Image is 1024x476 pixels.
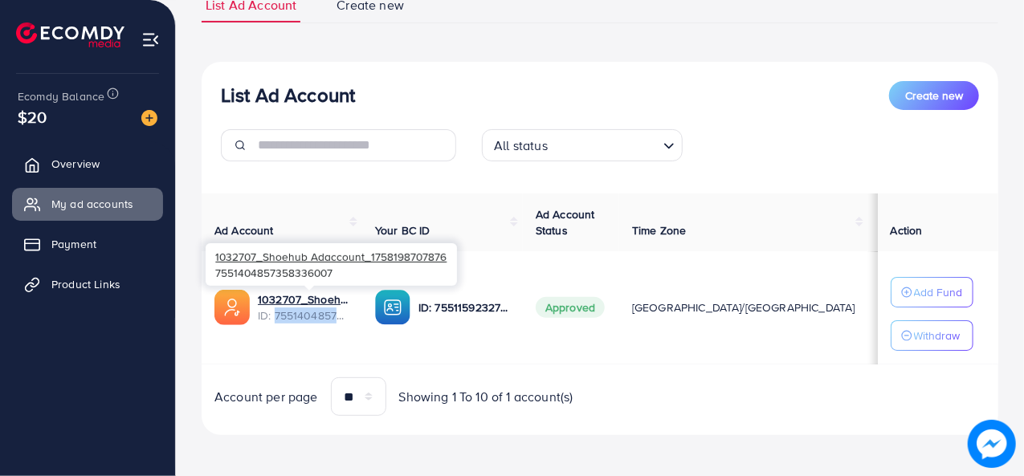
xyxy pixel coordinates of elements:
[221,83,355,107] h3: List Ad Account
[891,222,923,238] span: Action
[12,188,163,220] a: My ad accounts
[141,31,160,49] img: menu
[51,276,120,292] span: Product Links
[12,228,163,260] a: Payment
[632,222,686,238] span: Time Zone
[914,283,963,302] p: Add Fund
[491,134,551,157] span: All status
[482,129,683,161] div: Search for option
[141,110,157,126] img: image
[968,420,1016,468] img: image
[536,206,595,238] span: Ad Account Status
[553,131,657,157] input: Search for option
[375,222,430,238] span: Your BC ID
[18,88,104,104] span: Ecomdy Balance
[905,87,963,104] span: Create new
[12,148,163,180] a: Overview
[214,290,250,325] img: ic-ads-acc.e4c84228.svg
[914,326,961,345] p: Withdraw
[51,196,133,212] span: My ad accounts
[258,291,349,307] a: 1032707_Shoehub Adaccount_1758198707876
[16,22,124,47] img: logo
[258,307,349,323] span: ID: 7551404857358336007
[632,299,855,315] span: [GEOGRAPHIC_DATA]/[GEOGRAPHIC_DATA]
[889,81,979,110] button: Create new
[536,297,605,318] span: Approved
[18,105,47,128] span: $20
[206,243,457,286] div: 7551404857358336007
[375,290,410,325] img: ic-ba-acc.ded83a64.svg
[51,236,96,252] span: Payment
[51,156,100,172] span: Overview
[214,388,318,406] span: Account per page
[418,298,510,317] p: ID: 7551159232750501904
[891,277,973,307] button: Add Fund
[214,222,274,238] span: Ad Account
[891,320,973,351] button: Withdraw
[399,388,573,406] span: Showing 1 To 10 of 1 account(s)
[12,268,163,300] a: Product Links
[215,249,447,264] span: 1032707_Shoehub Adaccount_1758198707876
